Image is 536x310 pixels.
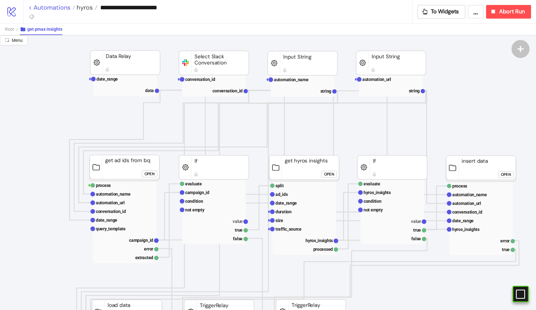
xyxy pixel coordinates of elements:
[20,24,62,35] button: get pmax insights
[5,38,9,42] span: radius-bottomright
[306,238,333,243] text: hyros_insights
[321,171,337,178] button: Open
[96,183,111,188] text: process
[409,88,420,93] text: string
[12,38,23,43] span: Menu
[364,207,383,212] text: not empty
[364,190,391,195] text: hyros_insights
[75,4,97,11] a: hyros
[27,27,62,32] span: get pmax insights
[275,218,283,223] text: size
[142,170,157,177] button: Open
[452,184,467,188] text: process
[364,181,380,186] text: evaluate
[468,5,484,19] button: ...
[486,5,531,19] button: Abort Run
[145,170,154,177] div: Open
[275,201,297,206] text: date_range
[452,218,474,223] text: date_range
[185,181,202,186] text: evaluate
[452,201,481,206] text: automation_url
[452,210,482,215] text: conversation_id
[362,77,391,82] text: automation_url
[275,227,301,232] text: traffic_source
[498,171,514,178] button: Open
[96,209,126,214] text: conversation_id
[452,227,480,232] text: hyros_insights
[96,218,117,223] text: date_range
[275,192,288,197] text: ad_ids
[274,77,309,82] text: automation_name
[96,226,126,231] text: query_template
[185,207,205,212] text: not empty
[96,192,131,197] text: automation_name
[129,238,153,243] text: campaign_id
[5,24,20,35] button: Root
[411,219,421,224] text: value
[75,3,93,11] span: hyros
[501,171,511,178] div: Open
[96,200,125,205] text: automation_url
[5,27,14,32] span: Root
[145,88,154,93] text: data
[452,192,487,197] text: automation_name
[185,199,203,204] text: condition
[275,209,292,214] text: duration
[29,4,75,11] a: < Automations
[320,89,332,94] text: string
[499,8,525,15] span: Abort Run
[324,170,334,178] div: Open
[233,219,243,224] text: value
[185,190,209,195] text: campaign_id
[431,8,459,15] span: To Widgets
[275,183,284,188] text: split
[185,77,215,82] text: conversation_id
[418,5,466,19] button: To Widgets
[364,199,382,204] text: condition
[96,77,118,82] text: date_range
[212,88,243,93] text: conversation_id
